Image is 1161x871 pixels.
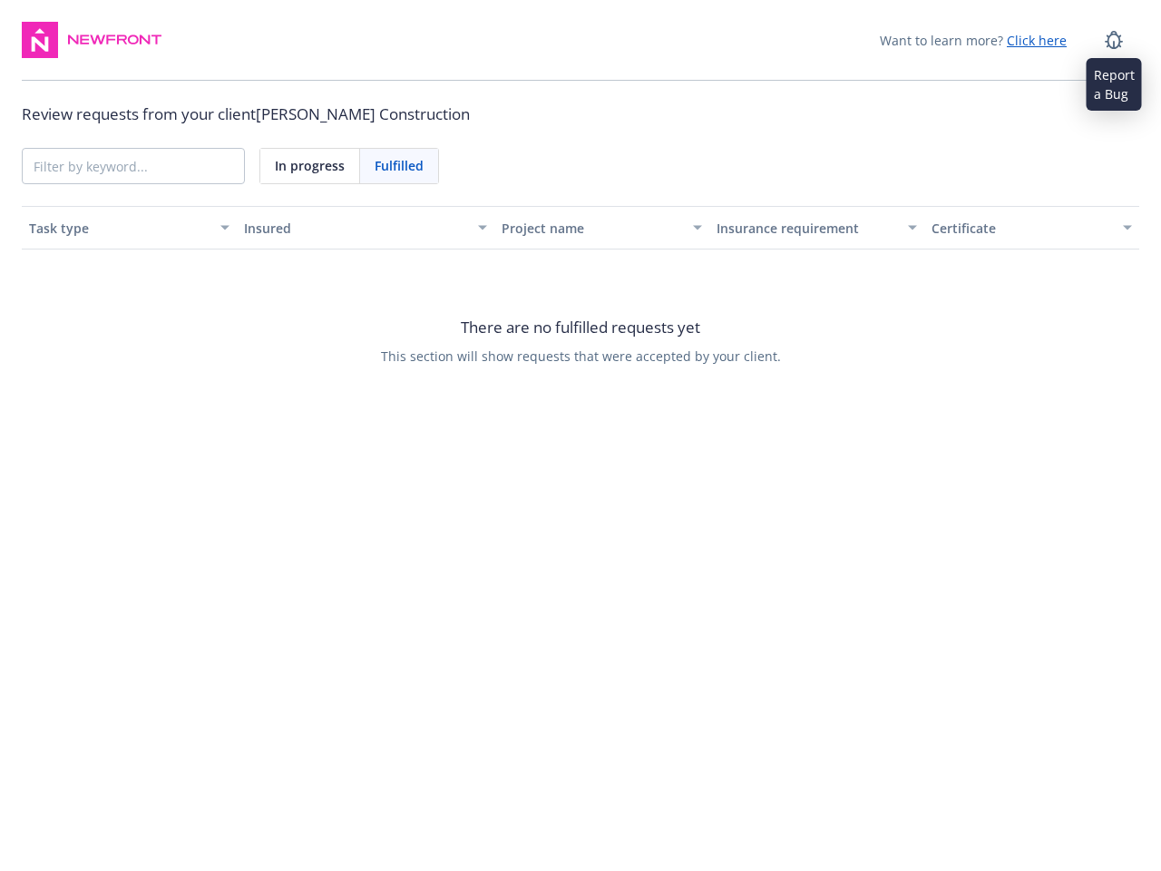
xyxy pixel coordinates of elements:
[22,103,1139,126] div: Review requests from your client [PERSON_NAME] Construction
[502,219,682,238] div: Project name
[244,219,467,238] div: Insured
[932,219,1112,238] div: Certificate
[23,149,244,183] input: Filter by keyword...
[65,31,164,49] img: Newfront Logo
[717,219,897,238] div: Insurance requirement
[22,206,237,250] button: Task type
[1096,22,1132,58] a: Report a Bug
[880,31,1067,50] span: Want to learn more?
[381,347,781,366] span: This section will show requests that were accepted by your client.
[22,22,58,58] img: navigator-logo.svg
[1007,32,1067,49] a: Click here
[375,156,424,175] span: Fulfilled
[461,316,700,339] span: There are no fulfilled requests yet
[237,206,494,250] button: Insured
[275,156,345,175] span: In progress
[709,206,924,250] button: Insurance requirement
[494,206,709,250] button: Project name
[29,219,210,238] div: Task type
[924,206,1139,250] button: Certificate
